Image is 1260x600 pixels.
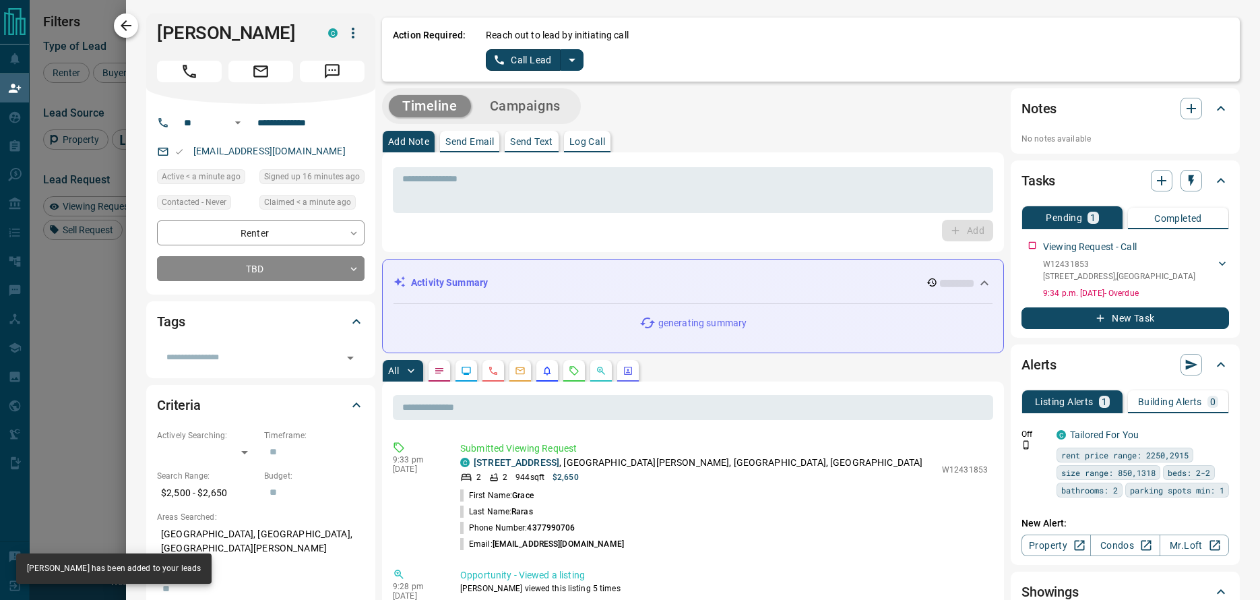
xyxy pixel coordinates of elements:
svg: Lead Browsing Activity [461,365,472,376]
button: Open [341,349,360,367]
p: Off [1021,428,1048,440]
span: Signed up 16 minutes ago [264,170,360,183]
p: Building Alerts [1138,397,1202,407]
span: Contacted - Never [162,196,226,209]
p: New Alert: [1021,516,1229,531]
div: Tasks [1021,164,1229,197]
svg: Opportunities [596,365,606,376]
div: Alerts [1021,349,1229,381]
p: Send Email [445,137,494,146]
button: Campaigns [476,95,574,117]
p: 9:34 p.m. [DATE] - Overdue [1043,287,1229,299]
p: 2 [476,471,481,483]
p: Opportunity - Viewed a listing [460,568,988,582]
p: 2 [503,471,507,483]
h1: [PERSON_NAME] [157,22,308,44]
p: Phone Number: [460,522,575,534]
p: First Name: [460,489,534,502]
a: Mr.Loft [1160,535,1229,556]
p: Log Call [569,137,605,146]
p: Send Text [510,137,553,146]
svg: Email Valid [175,147,184,156]
p: [PERSON_NAME] viewed this listing 5 times [460,582,988,595]
span: Grace [512,491,534,500]
div: split button [486,49,584,71]
p: Last Name: [460,506,533,518]
button: New Task [1021,307,1229,329]
a: Property [1021,535,1091,556]
span: Active < a minute ago [162,170,241,183]
span: beds: 2-2 [1168,466,1210,479]
span: rent price range: 2250,2915 [1061,448,1189,462]
p: Search Range: [157,470,257,482]
p: Listing Alerts [1035,397,1094,407]
p: [DATE] [393,464,440,474]
span: Call [157,61,222,82]
div: condos.ca [328,28,338,38]
span: Message [300,61,365,82]
svg: Emails [515,365,526,376]
span: Raras [511,507,533,516]
svg: Notes [434,365,445,376]
svg: Calls [488,365,499,376]
p: 0 [1210,397,1216,407]
div: TBD [157,256,365,281]
p: Activity Summary [411,276,488,290]
div: Mon Oct 13 2025 [259,169,365,188]
svg: Requests [569,365,579,376]
p: 9:33 pm [393,455,440,464]
p: $2,500 - $2,650 [157,482,257,504]
p: Add Note [388,137,429,146]
p: Motivation: [157,566,365,578]
a: [EMAIL_ADDRESS][DOMAIN_NAME] [193,146,346,156]
span: 4377990706 [527,523,575,533]
div: condos.ca [460,458,470,467]
span: size range: 850,1318 [1061,466,1156,479]
svg: Push Notification Only [1021,440,1031,450]
p: Pending [1046,213,1082,222]
div: Tags [157,305,365,338]
p: Completed [1154,214,1202,223]
span: Email [228,61,293,82]
svg: Agent Actions [623,365,633,376]
h2: Alerts [1021,354,1057,376]
p: Areas Searched: [157,511,365,523]
h2: Tasks [1021,170,1055,191]
div: Mon Oct 13 2025 [157,169,253,188]
div: condos.ca [1057,430,1066,440]
a: [STREET_ADDRESS] [474,457,559,468]
h2: Notes [1021,98,1057,119]
p: Actively Searching: [157,429,257,442]
p: [STREET_ADDRESS] , [GEOGRAPHIC_DATA] [1043,270,1195,282]
div: W12431853[STREET_ADDRESS],[GEOGRAPHIC_DATA] [1043,256,1229,285]
p: Timeframe: [264,429,365,442]
p: Submitted Viewing Request [460,442,988,456]
p: Reach out to lead by initiating call [486,28,629,42]
p: [GEOGRAPHIC_DATA], [GEOGRAPHIC_DATA], [GEOGRAPHIC_DATA][PERSON_NAME] [157,523,365,560]
button: Timeline [389,95,471,117]
a: Condos [1090,535,1160,556]
div: Criteria [157,389,365,421]
div: [PERSON_NAME] has been added to your leads [27,558,201,580]
div: Activity Summary [393,270,993,295]
p: $2,650 [553,471,579,483]
p: 1 [1102,397,1107,407]
p: No notes available [1021,133,1229,145]
p: Viewing Request - Call [1043,240,1137,254]
span: [EMAIL_ADDRESS][DOMAIN_NAME] [493,539,624,549]
a: Tailored For You [1070,429,1139,440]
div: Renter [157,220,365,245]
p: generating summary [658,316,747,330]
p: All [388,366,399,376]
svg: Listing Alerts [542,365,553,376]
p: W12431853 [942,464,988,476]
div: Notes [1021,92,1229,125]
p: Email: [460,538,624,550]
h2: Criteria [157,394,201,416]
p: , [GEOGRAPHIC_DATA][PERSON_NAME], [GEOGRAPHIC_DATA], [GEOGRAPHIC_DATA] [474,456,922,470]
div: Mon Oct 13 2025 [259,195,365,214]
button: Open [230,115,246,131]
span: Claimed < a minute ago [264,196,351,209]
button: Call Lead [486,49,561,71]
p: 944 sqft [515,471,544,483]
